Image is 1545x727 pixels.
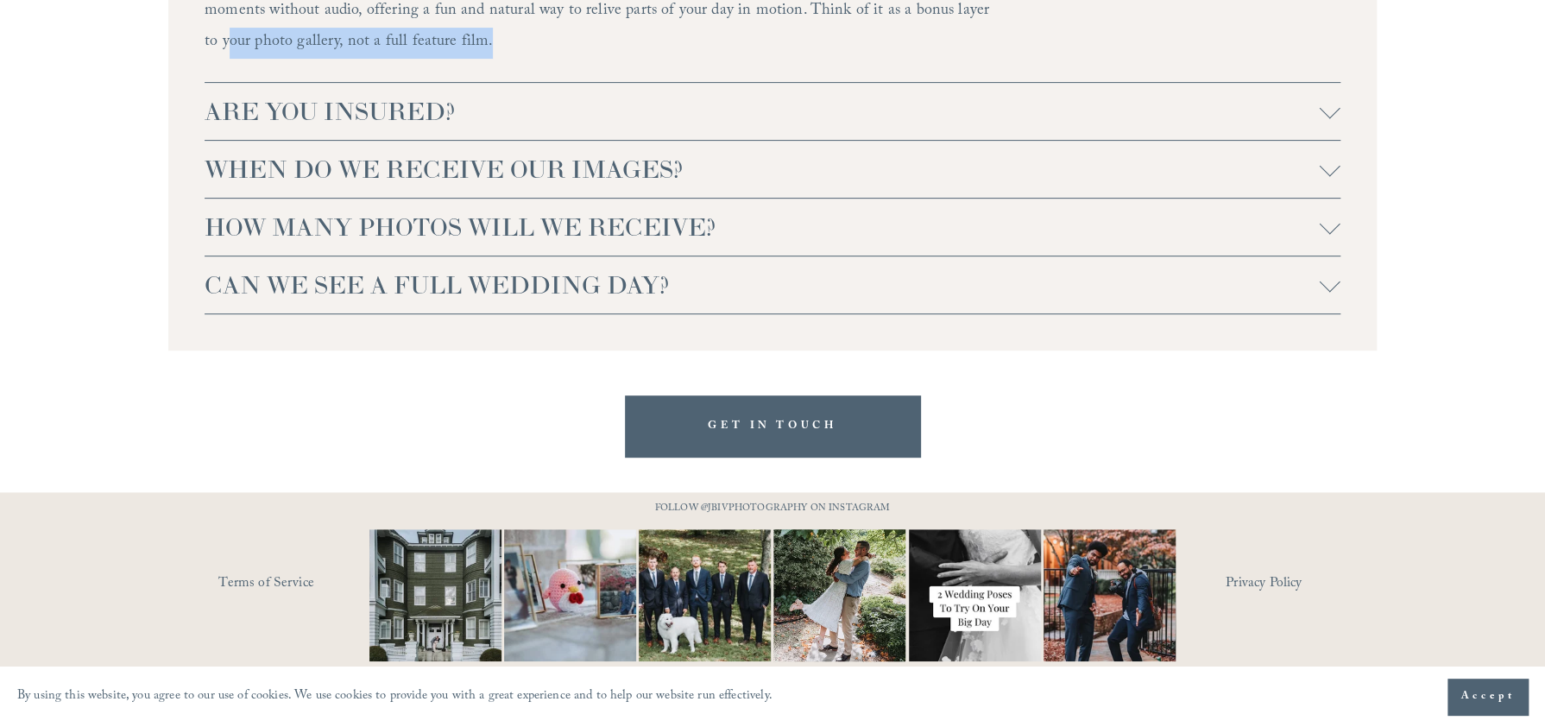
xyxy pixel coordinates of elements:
button: CAN WE SEE A FULL WEDDING DAY? [205,256,1340,313]
span: WHEN DO WE RECEIVE OUR IMAGES? [205,154,1320,185]
button: Accept [1447,679,1528,715]
img: Let&rsquo;s talk about poses for your wedding day! It doesn&rsquo;t have to be complicated, somet... [875,529,1074,661]
img: It&rsquo;s that time of year where weddings and engagements pick up and I get the joy of capturin... [773,508,905,684]
a: GET IN TOUCH [625,395,920,457]
span: Accept [1460,688,1515,705]
span: HOW MANY PHOTOS WILL WE RECEIVE? [205,212,1320,243]
button: HOW MANY PHOTOS WILL WE RECEIVE? [205,199,1340,256]
img: You just need the right photographer that matches your vibe 📷🎉 #RaleighWeddingPhotographer [1021,529,1197,661]
a: Privacy Policy [1226,571,1377,597]
button: ARE YOU INSURED? [205,83,1340,140]
img: Happy #InternationalDogDay to all the pups who have made wedding days, engagement sessions, and p... [606,529,804,661]
span: CAN WE SEE A FULL WEDDING DAY? [205,269,1320,300]
a: Terms of Service [218,571,419,597]
button: WHEN DO WE RECEIVE OUR IMAGES? [205,141,1340,198]
p: By using this website, you agree to our use of cookies. We use cookies to provide you with a grea... [17,685,772,710]
p: FOLLOW @JBIVPHOTOGRAPHY ON INSTAGRAM [621,500,924,519]
img: Wideshots aren't just &quot;nice to have,&quot; they're a wedding day essential! 🙌 #Wideshotwedne... [350,529,521,661]
span: ARE YOU INSURED? [205,96,1320,127]
img: This has got to be one of the cutest detail shots I've ever taken for a wedding! 📷 @thewoobles #I... [471,529,670,661]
